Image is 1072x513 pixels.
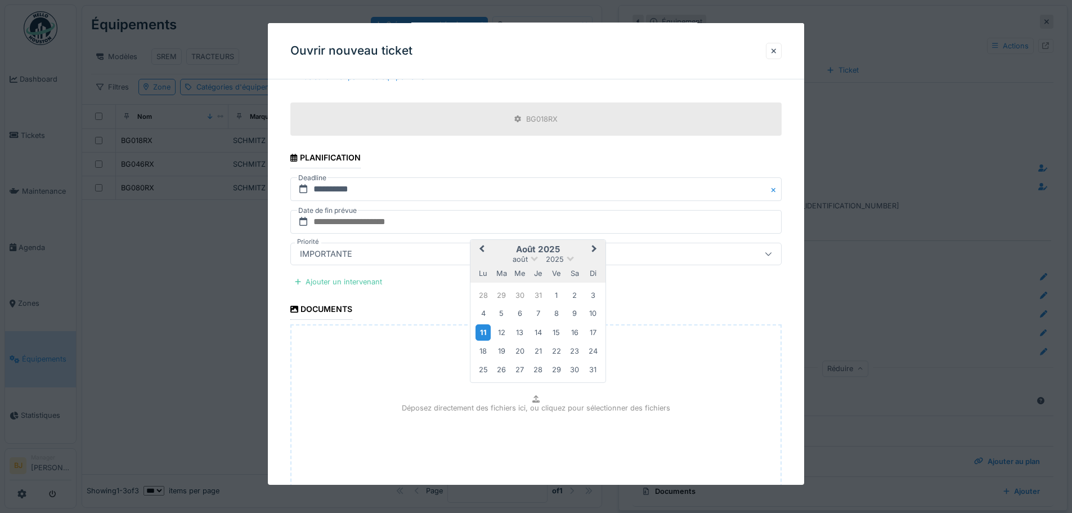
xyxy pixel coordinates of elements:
div: samedi [567,266,582,281]
div: jeudi [531,266,546,281]
div: Choose mercredi 13 août 2025 [512,325,527,340]
div: Choose mercredi 20 août 2025 [512,344,527,359]
div: Choose jeudi 7 août 2025 [531,306,546,321]
div: Choose lundi 25 août 2025 [476,362,491,377]
span: 2025 [546,255,564,264]
div: Choose mardi 5 août 2025 [494,306,509,321]
div: Choose vendredi 15 août 2025 [549,325,564,340]
label: Deadline [297,172,328,184]
button: Previous Month [472,241,490,259]
div: Choose samedi 23 août 2025 [567,344,582,359]
div: mardi [494,266,509,281]
label: Priorité [295,237,321,247]
div: Choose vendredi 8 août 2025 [549,306,564,321]
div: Choose samedi 30 août 2025 [567,362,582,377]
div: lundi [476,266,491,281]
div: Choose vendredi 29 août 2025 [549,362,564,377]
div: Choose lundi 4 août 2025 [476,306,491,321]
button: Next Month [586,241,604,259]
div: Sélectionner parmi les équipements [290,69,429,84]
div: Month août, 2025 [474,286,602,378]
div: Planification [290,149,360,168]
div: Choose dimanche 24 août 2025 [585,344,600,359]
div: Choose lundi 11 août 2025 [476,324,491,341]
div: Choose mercredi 27 août 2025 [512,362,527,377]
div: mercredi [512,266,527,281]
div: Choose dimanche 17 août 2025 [585,325,600,340]
div: Choose jeudi 31 juillet 2025 [531,288,546,303]
div: Choose mardi 19 août 2025 [494,344,509,359]
div: Choose samedi 16 août 2025 [567,325,582,340]
div: dimanche [585,266,600,281]
div: Choose vendredi 22 août 2025 [549,344,564,359]
div: Choose mardi 29 juillet 2025 [494,288,509,303]
div: Choose mardi 12 août 2025 [494,325,509,340]
div: Choose lundi 28 juillet 2025 [476,288,491,303]
div: Choose mercredi 6 août 2025 [512,306,527,321]
div: Choose lundi 18 août 2025 [476,344,491,359]
div: Choose jeudi 28 août 2025 [531,362,546,377]
div: vendredi [549,266,564,281]
button: Close [769,177,782,201]
div: Choose mercredi 30 juillet 2025 [512,288,527,303]
div: Choose samedi 2 août 2025 [567,288,582,303]
div: Choose jeudi 14 août 2025 [531,325,546,340]
p: Déposez directement des fichiers ici, ou cliquez pour sélectionner des fichiers [402,403,670,413]
div: Choose mardi 26 août 2025 [494,362,509,377]
div: Choose vendredi 1 août 2025 [549,288,564,303]
h3: Ouvrir nouveau ticket [290,44,412,58]
div: Documents [290,301,352,320]
div: Choose jeudi 21 août 2025 [531,344,546,359]
h2: août 2025 [470,244,605,255]
div: BG018RX [526,114,558,124]
div: Ajouter un intervenant [290,274,387,289]
div: Choose dimanche 10 août 2025 [585,306,600,321]
span: août [513,255,528,264]
div: Choose dimanche 31 août 2025 [585,362,600,377]
div: Choose samedi 9 août 2025 [567,306,582,321]
div: IMPORTANTE [295,248,357,260]
div: Choose dimanche 3 août 2025 [585,288,600,303]
label: Date de fin prévue [297,204,358,217]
